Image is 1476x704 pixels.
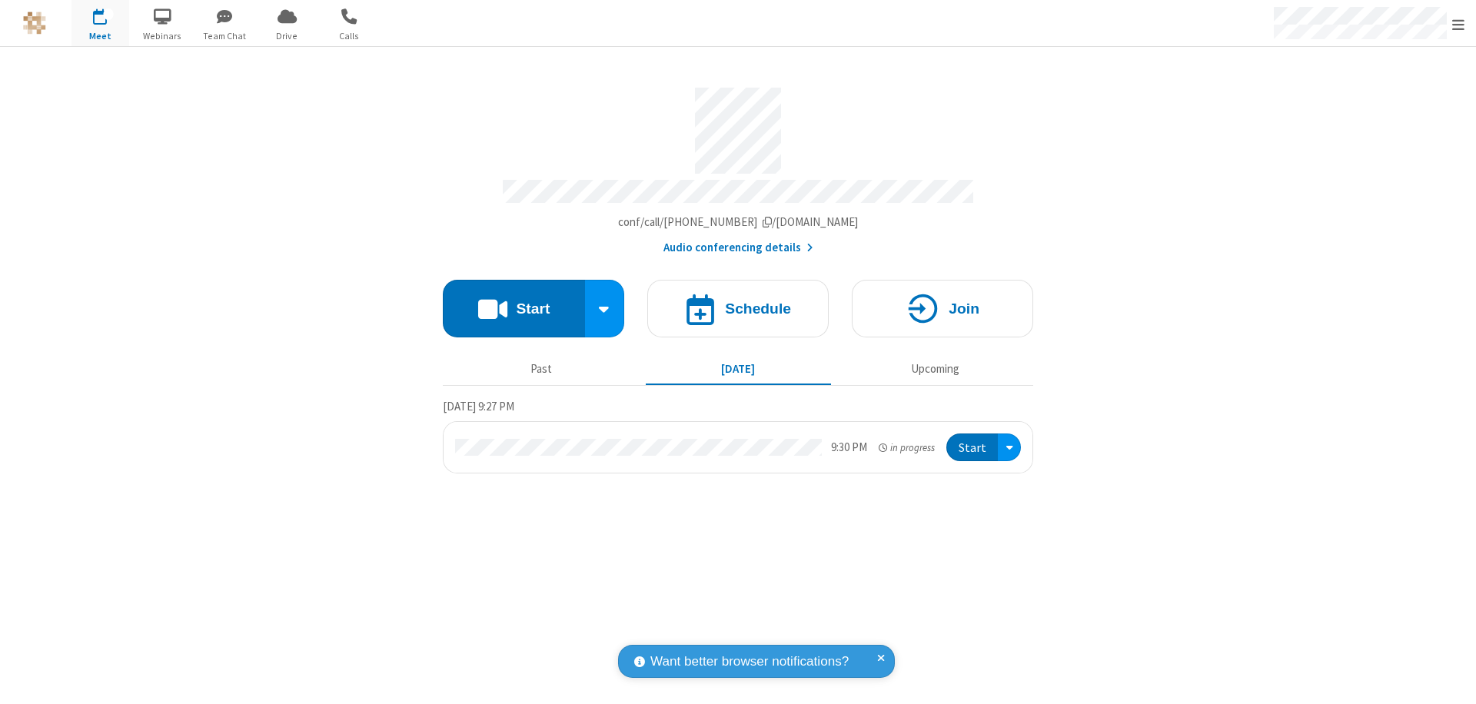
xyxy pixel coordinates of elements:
[104,8,114,20] div: 1
[443,397,1033,474] section: Today's Meetings
[831,439,867,457] div: 9:30 PM
[71,29,129,43] span: Meet
[443,76,1033,257] section: Account details
[23,12,46,35] img: QA Selenium DO NOT DELETE OR CHANGE
[618,214,859,229] span: Copy my meeting room link
[516,301,550,316] h4: Start
[879,440,935,455] em: in progress
[725,301,791,316] h4: Schedule
[258,29,316,43] span: Drive
[134,29,191,43] span: Webinars
[998,433,1021,462] div: Open menu
[650,652,849,672] span: Want better browser notifications?
[646,354,831,384] button: [DATE]
[449,354,634,384] button: Past
[946,433,998,462] button: Start
[852,280,1033,337] button: Join
[585,280,625,337] div: Start conference options
[843,354,1028,384] button: Upcoming
[647,280,829,337] button: Schedule
[443,399,514,413] span: [DATE] 9:27 PM
[196,29,254,43] span: Team Chat
[663,239,813,257] button: Audio conferencing details
[618,214,859,231] button: Copy my meeting room linkCopy my meeting room link
[321,29,378,43] span: Calls
[949,301,979,316] h4: Join
[443,280,585,337] button: Start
